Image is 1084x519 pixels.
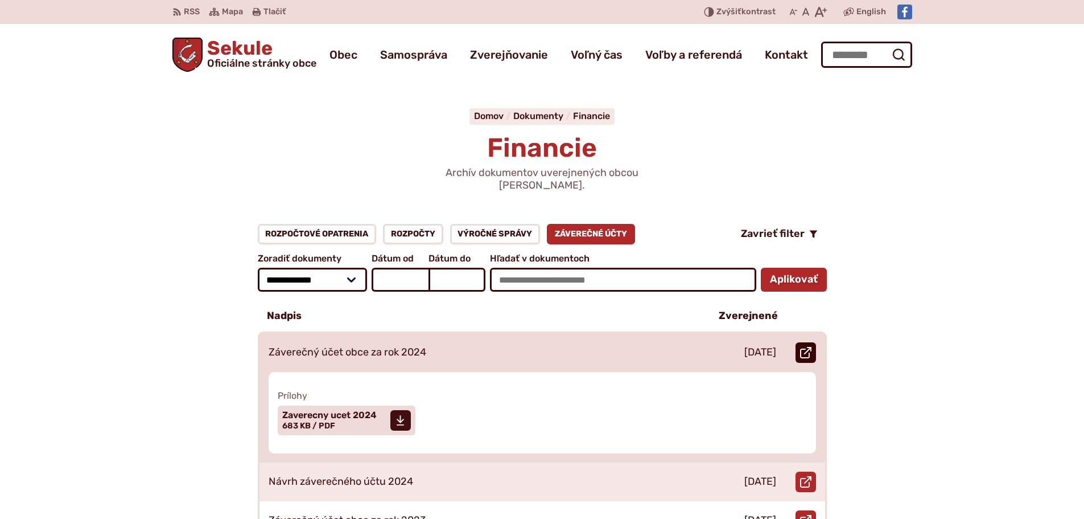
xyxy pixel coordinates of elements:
a: Voľný čas [571,39,623,71]
button: Aplikovať [761,268,827,292]
input: Dátum do [428,268,485,292]
span: Sekule [203,39,316,68]
a: Financie [573,111,610,121]
input: Hľadať v dokumentoch [490,268,756,292]
p: Záverečný účet obce za rok 2024 [269,346,426,359]
p: Zverejnené [719,310,778,322]
span: 683 KB / PDF [282,421,335,431]
a: Záverečné účty [547,224,635,244]
p: Návrh záverečného účtu 2024 [269,476,413,488]
span: RSS [184,5,200,19]
a: Rozpočty [383,224,443,244]
span: Dátum od [372,254,428,264]
span: Financie [487,132,597,164]
img: Prejsť na Facebook stránku [897,5,912,19]
a: Dokumenty [513,111,573,121]
a: Zaverecny ucet 2024 683 KB / PDF [278,406,415,435]
a: Domov [474,111,513,121]
a: Rozpočtové opatrenia [258,224,377,244]
select: Zoradiť dokumenty [258,268,368,292]
p: Archív dokumentov uverejnených obcou [PERSON_NAME]. [406,167,679,191]
a: Kontakt [765,39,808,71]
span: kontrast [716,7,776,17]
p: [DATE] [744,476,776,488]
span: Dátum do [428,254,485,264]
span: English [856,5,886,19]
span: Prílohy [278,390,807,401]
span: Hľadať v dokumentoch [490,254,756,264]
img: Prejsť na domovskú stránku [172,38,203,72]
p: Nadpis [267,310,302,322]
a: Voľby a referendá [645,39,742,71]
a: Samospráva [380,39,447,71]
span: Zavrieť filter [741,228,805,240]
a: Zverejňovanie [470,39,548,71]
span: Mapa [222,5,243,19]
p: [DATE] [744,346,776,359]
button: Zavrieť filter [732,224,827,244]
input: Dátum od [372,268,428,292]
span: Tlačiť [263,7,286,17]
span: Zvýšiť [716,7,741,17]
a: English [854,5,888,19]
span: Dokumenty [513,111,563,121]
a: Výročné správy [450,224,541,244]
span: Zoradiť dokumenty [258,254,368,264]
a: Logo Sekule, prejsť na domovskú stránku. [172,38,317,72]
a: Obec [329,39,357,71]
span: Zaverecny ucet 2024 [282,411,377,420]
span: Oficiálne stránky obce [207,58,316,68]
span: Domov [474,111,504,121]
